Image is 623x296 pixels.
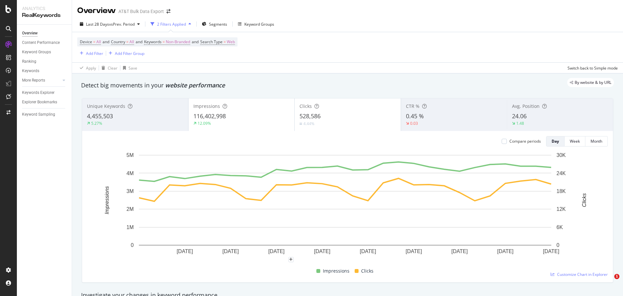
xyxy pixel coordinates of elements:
div: 0.03 [410,121,418,126]
a: More Reports [22,77,61,84]
div: 4.44% [303,121,314,126]
a: Customize Chart in Explorer [551,272,608,277]
span: Impressions [193,103,220,109]
text: [DATE] [223,249,239,254]
text: 6K [556,225,563,230]
a: Keyword Sampling [22,111,67,118]
a: Keywords [22,68,67,74]
div: 12.09% [198,121,211,126]
text: 0 [131,242,134,248]
span: = [93,39,95,45]
text: [DATE] [497,249,513,254]
a: Content Performance [22,39,67,46]
svg: A chart. [87,152,603,265]
text: 4M [127,170,134,176]
div: 5.27% [91,121,102,126]
text: 0 [556,242,559,248]
text: 30K [556,152,566,158]
button: Day [546,136,565,147]
div: legacy label [567,78,614,87]
div: Day [552,138,559,144]
span: Segments [209,21,227,27]
text: [DATE] [360,249,376,254]
button: Apply [77,63,96,73]
div: 1.48 [516,121,524,126]
div: Clear [108,65,117,71]
span: 4,455,503 [87,112,113,120]
div: Week [570,138,580,144]
button: Keyword Groups [235,19,277,29]
a: Overview [22,30,67,37]
button: Week [565,136,585,147]
div: Keywords Explorer [22,89,55,96]
div: Keywords [22,68,39,74]
div: Compare periods [509,138,541,144]
div: Add Filter Group [115,51,144,56]
div: Overview [77,5,116,16]
text: [DATE] [543,249,559,254]
div: Ranking [22,58,36,65]
button: Last 28 DaysvsPrev. Period [77,19,142,29]
span: All [129,37,134,46]
div: AT&T Bulk Data Export [118,8,164,15]
span: Clicks [299,103,312,109]
span: 0.45 % [406,112,424,120]
div: More Reports [22,77,45,84]
span: Impressions [323,267,349,275]
a: Explorer Bookmarks [22,99,67,106]
span: 1 [614,274,619,279]
span: = [224,39,226,45]
span: Clicks [361,267,373,275]
div: Analytics [22,5,67,12]
text: [DATE] [406,249,422,254]
text: [DATE] [177,249,193,254]
span: and [136,39,142,45]
span: 116,402,998 [193,112,226,120]
div: plus [288,257,294,262]
span: Country [111,39,125,45]
img: Equal [299,123,302,125]
text: [DATE] [268,249,285,254]
span: 528,586 [299,112,321,120]
span: CTR % [406,103,420,109]
button: Segments [199,19,230,29]
div: Add Filter [86,51,103,56]
a: Keyword Groups [22,49,67,56]
button: Save [120,63,137,73]
text: [DATE] [451,249,468,254]
span: Keywords [144,39,162,45]
text: 18K [556,188,566,194]
text: Clicks [581,193,587,207]
span: Avg. Position [512,103,540,109]
iframe: Intercom live chat [601,274,617,290]
div: arrow-right-arrow-left [166,9,170,14]
div: Switch back to Simple mode [568,65,618,71]
span: By website & by URL [575,81,611,84]
span: Last 28 Days [86,21,109,27]
span: and [103,39,109,45]
span: All [96,37,101,46]
text: 5M [127,152,134,158]
div: RealKeywords [22,12,67,19]
a: Keywords Explorer [22,89,67,96]
text: 1M [127,225,134,230]
span: = [126,39,128,45]
text: [DATE] [314,249,330,254]
div: Content Performance [22,39,60,46]
text: 3M [127,188,134,194]
div: Save [128,65,137,71]
span: Non-Branded [166,37,190,46]
button: Add Filter [77,49,103,57]
div: Explorer Bookmarks [22,99,57,106]
button: Clear [99,63,117,73]
div: Keyword Groups [22,49,51,56]
span: Device [80,39,92,45]
text: Impressions [104,186,110,214]
div: Month [591,138,602,144]
div: 2 Filters Applied [157,21,186,27]
span: vs Prev. Period [109,21,135,27]
div: Keyword Groups [244,21,274,27]
span: Web [227,37,235,46]
span: 24.06 [512,112,527,120]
